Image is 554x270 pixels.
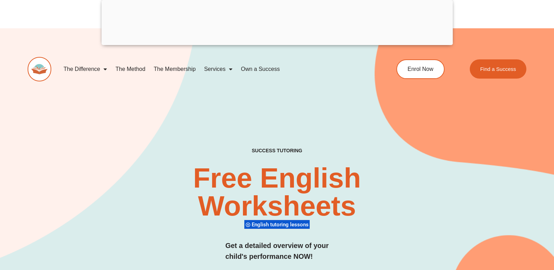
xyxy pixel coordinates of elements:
[237,61,284,77] a: Own a Success
[396,59,445,79] a: Enrol Now
[200,61,237,77] a: Services
[150,61,200,77] a: The Membership
[203,148,351,154] h4: SUCCESS TUTORING​
[225,240,329,262] h3: Get a detailed overview of your child's performance NOW!
[408,66,433,72] span: Enrol Now
[438,191,554,270] iframe: Chat Widget
[480,66,516,72] span: Find a Success
[252,221,311,228] span: English tutoring lessons
[111,61,149,77] a: The Method
[244,220,310,229] div: English tutoring lessons
[469,59,526,79] a: Find a Success
[59,61,111,77] a: The Difference
[113,164,441,220] h2: Free English Worksheets​
[59,61,368,77] nav: Menu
